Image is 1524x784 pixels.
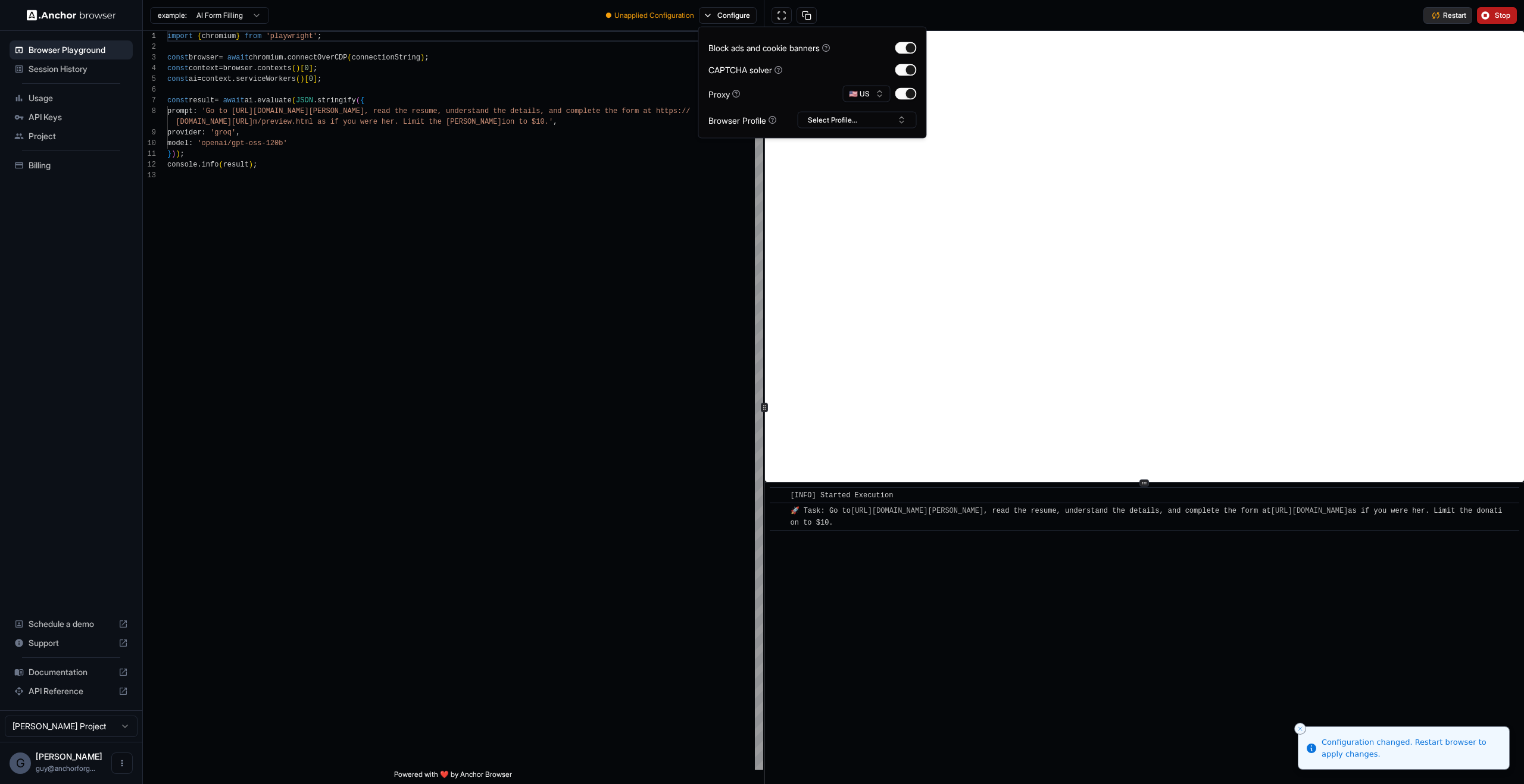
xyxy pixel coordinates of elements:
div: 5 [143,74,156,84]
span: ) [249,161,253,169]
span: JSON [296,96,313,105]
span: = [214,96,218,105]
span: . [283,54,287,62]
span: ( [292,96,296,105]
span: ai [189,75,197,83]
span: ) [296,64,300,73]
div: 9 [143,127,156,138]
span: ​ [776,490,782,501]
span: 0 [309,75,313,83]
span: . [197,161,201,169]
span: Support [29,637,114,649]
div: Session History [10,59,133,79]
span: ; [317,32,321,40]
span: connectionString [352,54,420,62]
span: ( [356,96,360,105]
button: Restart [1423,7,1472,24]
span: API Reference [29,685,114,697]
span: , [553,118,557,126]
span: ] [313,75,317,83]
span: : [202,128,206,137]
img: Anchor Logo [27,10,116,21]
div: 7 [143,95,156,106]
span: Browser Playground [29,44,128,56]
span: Usage [29,92,128,104]
span: = [197,75,201,83]
span: e the form at https:// [596,107,690,115]
span: 'playwright' [266,32,317,40]
span: , [236,128,240,137]
div: 3 [143,52,156,63]
button: Close toast [1294,723,1306,735]
div: 13 [143,170,156,181]
span: chromium [202,32,236,40]
div: 12 [143,159,156,170]
div: Proxy [708,87,741,100]
span: ; [424,54,429,62]
span: ion to $10.' [502,118,553,126]
button: Configure [699,7,757,24]
div: Browser Profile [708,114,777,126]
span: Billing [29,159,128,171]
span: Restart [1443,11,1466,20]
span: const [167,96,189,105]
span: ( [218,161,223,169]
span: 0 [304,64,308,73]
span: Documentation [29,666,114,678]
div: G [10,752,31,774]
div: Block ads and cookie banners [708,42,830,54]
button: Open menu [111,752,133,774]
span: const [167,54,189,62]
div: 1 [143,31,156,42]
span: const [167,64,189,73]
span: serviceWorkers [236,75,296,83]
span: 'groq' [210,128,236,137]
span: Session History [29,63,128,75]
span: . [253,96,257,105]
span: ) [171,150,176,158]
span: Project [29,130,128,142]
span: ( [292,64,296,73]
span: context [202,75,232,83]
div: 11 [143,149,156,159]
span: = [218,54,223,62]
span: m/preview.html as if you were her. Limit the [PERSON_NAME] [253,118,502,126]
span: ) [176,150,180,158]
span: browser [223,64,253,73]
span: ; [317,75,321,83]
span: 'openai/gpt-oss-120b' [197,139,287,148]
div: 4 [143,63,156,74]
span: } [167,150,171,158]
div: Support [10,634,133,653]
span: : [189,139,193,148]
span: contexts [257,64,292,73]
span: ; [180,150,185,158]
span: connectOverCDP [288,54,348,62]
div: 2 [143,42,156,52]
span: { [360,96,364,105]
span: { [197,32,201,40]
span: ] [309,64,313,73]
span: ( [348,54,352,62]
span: = [218,64,223,73]
span: await [223,96,245,105]
span: ) [300,75,304,83]
span: [DOMAIN_NAME][URL] [176,118,253,126]
span: context [189,64,218,73]
span: from [245,32,262,40]
span: : [193,107,197,115]
div: CAPTCHA solver [708,64,783,76]
span: . [313,96,317,105]
span: Stop [1495,11,1511,20]
span: console [167,161,197,169]
span: [INFO] Started Execution [791,491,894,500]
span: . [232,75,236,83]
span: 🚀 Task: Go to , read the resume, understand the details, and complete the form at as if you were ... [791,507,1503,527]
span: info [202,161,219,169]
span: Unapplied Configuration [614,11,694,20]
span: ai [245,96,253,105]
span: API Keys [29,111,128,123]
span: stringify [317,96,356,105]
span: const [167,75,189,83]
span: prompt [167,107,193,115]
